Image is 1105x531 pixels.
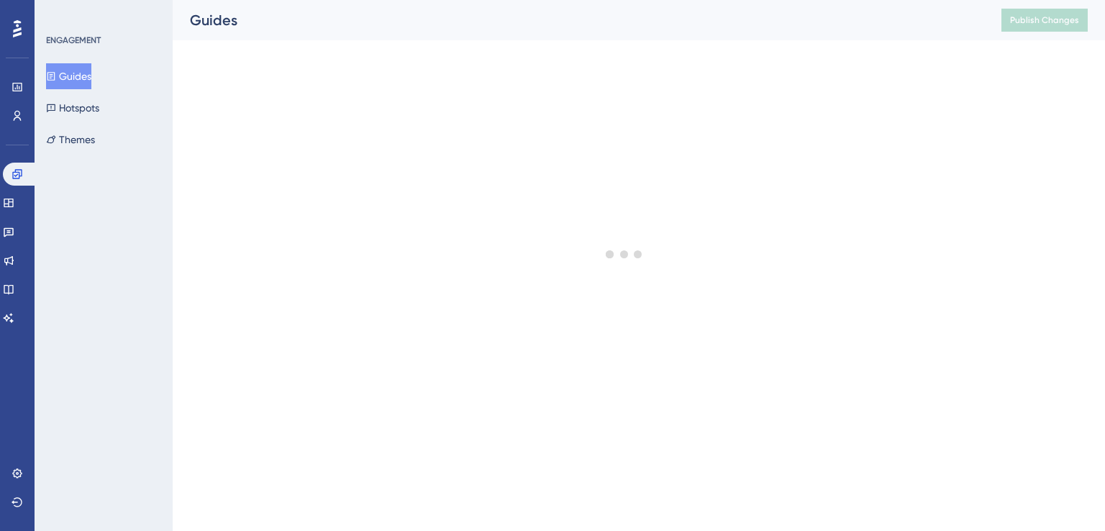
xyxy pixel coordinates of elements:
button: Guides [46,63,91,89]
div: Guides [190,10,965,30]
button: Publish Changes [1001,9,1088,32]
button: Hotspots [46,95,99,121]
button: Themes [46,127,95,153]
span: Publish Changes [1010,14,1079,26]
div: ENGAGEMENT [46,35,101,46]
